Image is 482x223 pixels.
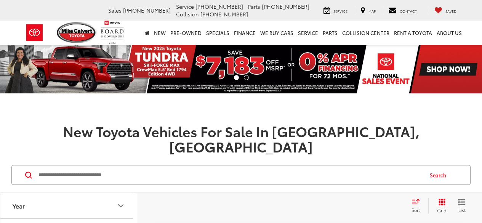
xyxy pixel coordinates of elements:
a: About Us [434,21,464,45]
a: Home [143,21,152,45]
a: Parts [320,21,340,45]
a: Finance [232,21,258,45]
span: Service [333,8,347,13]
span: [PHONE_NUMBER] [262,3,309,10]
a: Rent a Toyota [392,21,434,45]
span: Parts [248,3,260,10]
input: Search by Make, Model, or Keyword [38,166,423,184]
a: WE BUY CARS [258,21,296,45]
button: YearYear [0,193,138,218]
a: My Saved Vehicles [429,6,462,15]
div: Year [13,202,25,209]
span: Service [176,3,194,10]
a: Map [355,6,381,15]
img: Mike Calvert Toyota [57,22,97,43]
span: Map [368,8,376,13]
button: Select sort value [408,198,428,213]
span: Collision [176,10,199,18]
span: Saved [445,8,456,13]
span: Grid [437,207,447,213]
button: Search [423,165,457,184]
span: [PHONE_NUMBER] [195,3,243,10]
a: Specials [204,21,232,45]
a: Service [318,6,353,15]
a: New [152,21,168,45]
a: Pre-Owned [168,21,204,45]
span: [PHONE_NUMBER] [200,10,248,18]
span: List [458,207,466,213]
div: Year [116,201,125,210]
a: Contact [383,6,423,15]
a: Collision Center [340,21,392,45]
span: Sort [412,207,420,213]
span: Sales [108,6,122,14]
span: [PHONE_NUMBER] [123,6,171,14]
button: Grid View [428,198,452,213]
img: Toyota [20,20,49,45]
span: Contact [400,8,417,13]
a: Service [296,21,320,45]
button: List View [452,198,471,213]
